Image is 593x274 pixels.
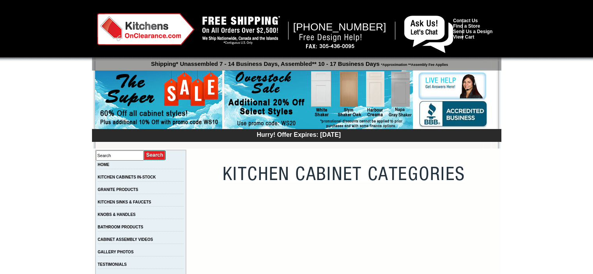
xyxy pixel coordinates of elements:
[98,212,136,217] a: KNOBS & HANDLES
[453,29,492,34] a: Send Us a Design
[144,150,166,161] input: Submit
[453,34,474,40] a: View Cart
[98,237,153,242] a: CABINET ASSEMBLY VIDEOS
[293,21,386,33] span: [PHONE_NUMBER]
[453,23,480,29] a: Find a Store
[98,163,110,167] a: HOME
[96,130,501,138] div: Hurry! Offer Expires: [DATE]
[380,61,448,67] span: *Approximation **Assembly Fee Applies
[97,13,195,45] img: Kitchens on Clearance Logo
[98,262,127,267] a: TESTIMONIALS
[98,225,143,229] a: BATHROOM PRODUCTS
[98,187,138,192] a: GRANITE PRODUCTS
[98,250,134,254] a: GALLERY PHOTOS
[98,200,151,204] a: KITCHEN SINKS & FAUCETS
[453,18,478,23] a: Contact Us
[98,175,156,179] a: KITCHEN CABINETS IN-STOCK
[96,57,501,67] p: Shipping* Unassembled 7 - 14 Business Days, Assembled** 10 - 17 Business Days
